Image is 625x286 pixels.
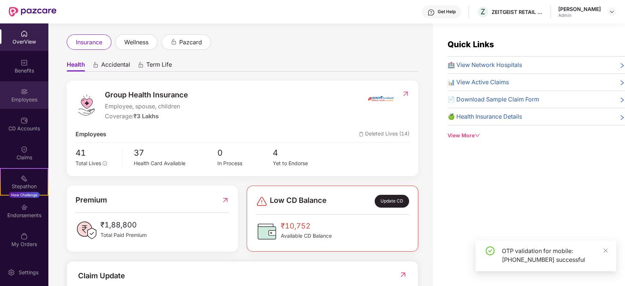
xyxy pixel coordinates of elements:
img: svg+xml;base64,PHN2ZyB4bWxucz0iaHR0cDovL3d3dy53My5vcmcvMjAwMC9zdmciIHdpZHRoPSIyMSIgaGVpZ2h0PSIyMC... [21,175,28,182]
img: RedirectIcon [221,194,229,206]
div: Stepathon [1,183,48,190]
div: [PERSON_NAME] [558,5,601,12]
img: logo [76,94,98,116]
span: 41 [76,146,117,159]
img: svg+xml;base64,PHN2ZyBpZD0iRW5kb3JzZW1lbnRzIiB4bWxucz0iaHR0cDovL3d3dy53My5vcmcvMjAwMC9zdmciIHdpZH... [21,204,28,211]
img: RedirectIcon [399,271,407,278]
span: Premium [76,194,107,206]
img: insurerIcon [367,89,394,108]
img: RedirectIcon [402,90,409,97]
span: right [619,79,625,87]
span: Employees [76,130,106,139]
span: Low CD Balance [270,195,327,208]
span: right [619,114,625,121]
div: animation [170,38,177,45]
span: 🏥 View Network Hospitals [448,60,522,70]
span: Total Paid Premium [100,231,147,239]
img: svg+xml;base64,PHN2ZyBpZD0iSGVscC0zMngzMiIgeG1sbnM9Imh0dHA6Ly93d3cudzMub3JnLzIwMDAvc3ZnIiB3aWR0aD... [427,9,435,16]
img: svg+xml;base64,PHN2ZyBpZD0iSG9tZSIgeG1sbnM9Imh0dHA6Ly93d3cudzMub3JnLzIwMDAvc3ZnIiB3aWR0aD0iMjAiIG... [21,30,28,37]
span: Available CD Balance [281,232,332,240]
div: Yet to Endorse [273,159,328,167]
span: Z [481,7,485,16]
span: right [619,62,625,70]
span: ₹10,752 [281,220,332,232]
span: Deleted Lives (14) [359,130,409,139]
div: New Challenge [9,192,40,198]
span: Accidental [101,61,130,71]
div: OTP validation for mobile: [PHONE_NUMBER] successful [502,246,607,264]
div: Update CD [375,195,409,208]
span: pazcard [179,38,202,47]
div: Get Help [438,9,456,15]
span: Group Health Insurance [105,89,188,101]
span: Term Life [146,61,172,71]
span: ₹3 Lakhs [133,112,159,120]
img: svg+xml;base64,PHN2ZyBpZD0iRHJvcGRvd24tMzJ4MzIiIHhtbG5zPSJodHRwOi8vd3d3LnczLm9yZy8yMDAwL3N2ZyIgd2... [609,9,615,15]
div: ZEITGEIST RETAIL PRIVATE LIMITED [492,8,543,15]
div: Admin [558,12,601,18]
div: View More [448,131,625,140]
div: Settings [16,269,41,276]
img: deleteIcon [359,132,364,137]
span: Total Lives [76,160,101,166]
span: Health [67,61,85,71]
span: check-circle [486,246,495,255]
span: 0 [217,146,273,159]
span: close [603,248,608,253]
img: svg+xml;base64,PHN2ZyBpZD0iRGFuZ2VyLTMyeDMyIiB4bWxucz0iaHR0cDovL3d3dy53My5vcmcvMjAwMC9zdmciIHdpZH... [256,196,268,207]
span: 📄 Download Sample Claim Form [448,95,539,104]
img: PaidPremiumIcon [76,219,98,241]
span: wellness [124,38,148,47]
div: Claim Update [78,270,125,282]
span: down [475,133,480,138]
img: svg+xml;base64,PHN2ZyBpZD0iQ0RfQWNjb3VudHMiIGRhdGEtbmFtZT0iQ0QgQWNjb3VudHMiIHhtbG5zPSJodHRwOi8vd3... [21,117,28,124]
div: In Process [217,159,273,167]
img: CDBalanceIcon [256,220,278,242]
img: svg+xml;base64,PHN2ZyBpZD0iRW1wbG95ZWVzIiB4bWxucz0iaHR0cDovL3d3dy53My5vcmcvMjAwMC9zdmciIHdpZHRoPS... [21,88,28,95]
span: 🍏 Health Insurance Details [448,112,522,121]
span: Employee, spouse, children [105,102,188,111]
div: animation [137,62,144,68]
span: info-circle [103,161,107,166]
img: svg+xml;base64,PHN2ZyBpZD0iTXlfT3JkZXJzIiBkYXRhLW5hbWU9Ik15IE9yZGVycyIgeG1sbnM9Imh0dHA6Ly93d3cudz... [21,233,28,240]
span: right [619,96,625,104]
img: svg+xml;base64,PHN2ZyBpZD0iU2V0dGluZy0yMHgyMCIgeG1sbnM9Imh0dHA6Ly93d3cudzMub3JnLzIwMDAvc3ZnIiB3aW... [8,269,15,276]
img: New Pazcare Logo [9,7,56,16]
img: svg+xml;base64,PHN2ZyBpZD0iQ2xhaW0iIHhtbG5zPSJodHRwOi8vd3d3LnczLm9yZy8yMDAwL3N2ZyIgd2lkdGg9IjIwIi... [21,146,28,153]
div: Health Card Available [134,159,217,167]
span: insurance [76,38,102,47]
span: 📊 View Active Claims [448,78,509,87]
span: Quick Links [448,40,494,49]
div: animation [92,62,99,68]
img: svg+xml;base64,PHN2ZyBpZD0iQmVuZWZpdHMiIHhtbG5zPSJodHRwOi8vd3d3LnczLm9yZy8yMDAwL3N2ZyIgd2lkdGg9Ij... [21,59,28,66]
div: Coverage: [105,112,188,121]
span: 4 [273,146,328,159]
span: 37 [134,146,217,159]
span: ₹1,88,800 [100,219,147,231]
